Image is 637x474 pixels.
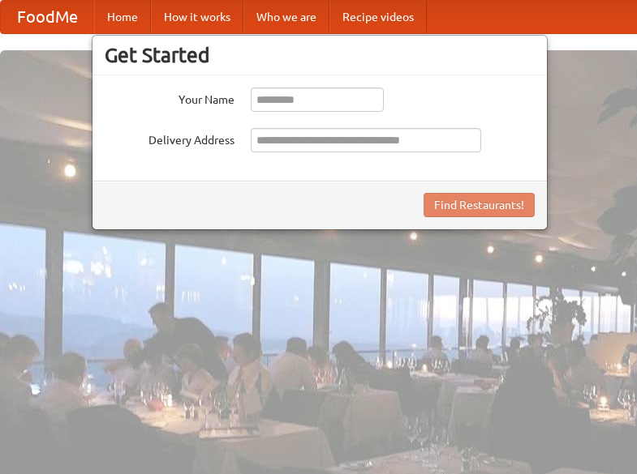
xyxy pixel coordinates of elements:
[424,193,535,217] button: Find Restaurants!
[1,1,94,33] a: FoodMe
[243,1,329,33] a: Who we are
[329,1,427,33] a: Recipe videos
[105,88,235,108] label: Your Name
[94,1,151,33] a: Home
[105,43,535,67] h3: Get Started
[151,1,243,33] a: How it works
[105,128,235,148] label: Delivery Address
